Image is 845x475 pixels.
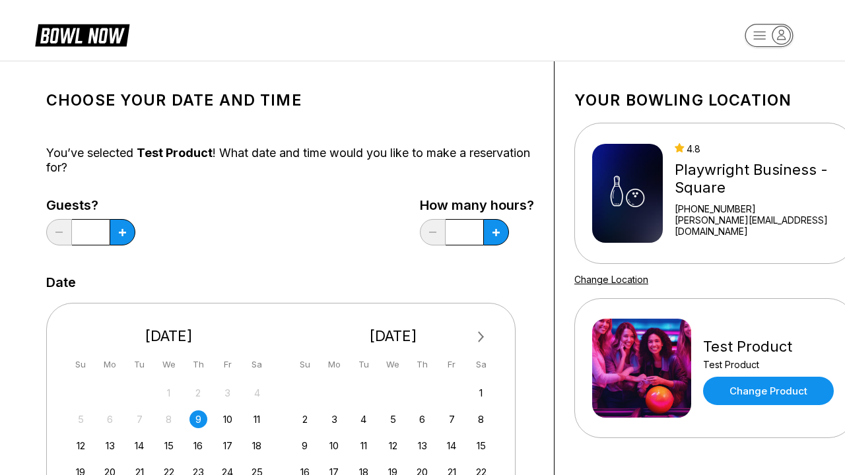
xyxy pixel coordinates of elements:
[219,356,236,373] div: Fr
[72,437,90,455] div: Choose Sunday, October 12th, 2025
[67,327,271,345] div: [DATE]
[296,437,314,455] div: Choose Sunday, November 9th, 2025
[443,410,461,428] div: Choose Friday, November 7th, 2025
[325,410,343,428] div: Choose Monday, November 3rd, 2025
[189,356,207,373] div: Th
[131,356,149,373] div: Tu
[46,275,76,290] label: Date
[296,356,314,373] div: Su
[101,410,119,428] div: Not available Monday, October 6th, 2025
[160,437,178,455] div: Choose Wednesday, October 15th, 2025
[219,410,236,428] div: Choose Friday, October 10th, 2025
[472,384,490,402] div: Choose Saturday, November 1st, 2025
[189,410,207,428] div: Choose Thursday, October 9th, 2025
[101,356,119,373] div: Mo
[471,327,492,348] button: Next Month
[160,410,178,428] div: Not available Wednesday, October 8th, 2025
[413,356,431,373] div: Th
[291,327,496,345] div: [DATE]
[72,410,90,428] div: Not available Sunday, October 5th, 2025
[248,356,266,373] div: Sa
[420,198,534,212] label: How many hours?
[219,437,236,455] div: Choose Friday, October 17th, 2025
[325,437,343,455] div: Choose Monday, November 10th, 2025
[574,274,648,285] a: Change Location
[248,410,266,428] div: Choose Saturday, October 11th, 2025
[675,203,837,214] div: [PHONE_NUMBER]
[703,338,834,356] div: Test Product
[355,410,372,428] div: Choose Tuesday, November 4th, 2025
[703,359,834,370] div: Test Product
[325,356,343,373] div: Mo
[189,437,207,455] div: Choose Thursday, October 16th, 2025
[384,437,402,455] div: Choose Wednesday, November 12th, 2025
[472,356,490,373] div: Sa
[46,146,534,175] div: You’ve selected ! What date and time would you like to make a reservation for?
[384,410,402,428] div: Choose Wednesday, November 5th, 2025
[131,437,149,455] div: Choose Tuesday, October 14th, 2025
[219,384,236,402] div: Not available Friday, October 3rd, 2025
[131,410,149,428] div: Not available Tuesday, October 7th, 2025
[413,437,431,455] div: Choose Thursday, November 13th, 2025
[355,356,372,373] div: Tu
[189,384,207,402] div: Not available Thursday, October 2nd, 2025
[675,143,837,154] div: 4.8
[160,384,178,402] div: Not available Wednesday, October 1st, 2025
[592,319,691,418] img: Test Product
[46,91,534,110] h1: Choose your Date and time
[46,198,135,212] label: Guests?
[443,437,461,455] div: Choose Friday, November 14th, 2025
[296,410,314,428] div: Choose Sunday, November 2nd, 2025
[248,384,266,402] div: Not available Saturday, October 4th, 2025
[248,437,266,455] div: Choose Saturday, October 18th, 2025
[675,161,837,197] div: Playwright Business - Square
[443,356,461,373] div: Fr
[160,356,178,373] div: We
[703,377,834,405] a: Change Product
[413,410,431,428] div: Choose Thursday, November 6th, 2025
[675,214,837,237] a: [PERSON_NAME][EMAIL_ADDRESS][DOMAIN_NAME]
[592,144,663,243] img: Playwright Business - Square
[137,146,213,160] span: Test Product
[72,356,90,373] div: Su
[101,437,119,455] div: Choose Monday, October 13th, 2025
[472,437,490,455] div: Choose Saturday, November 15th, 2025
[384,356,402,373] div: We
[472,410,490,428] div: Choose Saturday, November 8th, 2025
[355,437,372,455] div: Choose Tuesday, November 11th, 2025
